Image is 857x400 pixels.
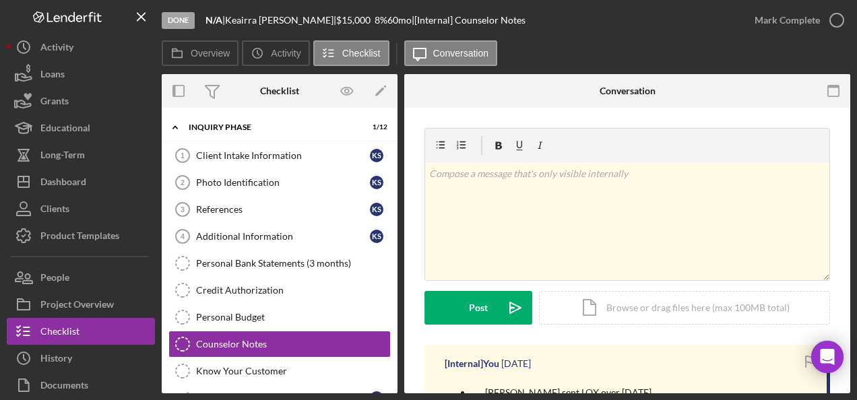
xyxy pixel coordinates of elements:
[196,285,390,296] div: Credit Authorization
[336,15,375,26] div: $15,000
[375,15,387,26] div: 8 %
[7,34,155,61] button: Activity
[205,15,225,26] div: |
[40,141,85,172] div: Long-Term
[370,176,383,189] div: K S
[741,7,850,34] button: Mark Complete
[168,223,391,250] a: 4Additional InformationKS
[191,48,230,59] label: Overview
[445,358,499,369] div: [Internal] You
[40,168,86,199] div: Dashboard
[271,48,300,59] label: Activity
[811,341,844,373] div: Open Intercom Messenger
[196,366,390,376] div: Know Your Customer
[370,203,383,216] div: K S
[424,291,532,325] button: Post
[196,231,370,242] div: Additional Information
[40,34,73,64] div: Activity
[485,385,652,400] p: [PERSON_NAME] sent LOX over [DATE]
[196,339,390,349] div: Counselor Notes
[40,222,119,253] div: Product Templates
[40,264,69,294] div: People
[469,291,488,325] div: Post
[181,178,185,187] tspan: 2
[7,114,155,141] button: Educational
[363,123,387,131] div: 1 / 12
[181,205,185,213] tspan: 3
[162,12,195,29] div: Done
[196,312,390,323] div: Personal Budget
[342,48,381,59] label: Checklist
[168,358,391,385] a: Know Your Customer
[370,230,383,243] div: K S
[370,149,383,162] div: K S
[196,258,390,269] div: Personal Bank Statements (3 months)
[168,196,391,223] a: 3ReferencesKS
[7,222,155,249] button: Product Templates
[162,40,239,66] button: Overview
[600,86,656,96] div: Conversation
[168,142,391,169] a: 1Client Intake InformationKS
[7,318,155,345] button: Checklist
[7,88,155,114] button: Grants
[313,40,389,66] button: Checklist
[387,15,412,26] div: 60 mo
[7,291,155,318] button: Project Overview
[40,318,80,348] div: Checklist
[7,141,155,168] button: Long-Term
[181,232,185,240] tspan: 4
[7,61,155,88] button: Loans
[168,169,391,196] a: 2Photo IdentificationKS
[412,15,526,26] div: | [Internal] Counselor Notes
[181,152,185,160] tspan: 1
[40,114,90,145] div: Educational
[501,358,531,369] time: 2025-09-08 17:54
[168,331,391,358] a: Counselor Notes
[205,14,222,26] b: N/A
[242,40,309,66] button: Activity
[7,195,155,222] button: Clients
[196,204,370,215] div: References
[260,86,299,96] div: Checklist
[7,264,155,291] button: People
[225,15,336,26] div: Keairra [PERSON_NAME] |
[40,88,69,118] div: Grants
[168,250,391,277] a: Personal Bank Statements (3 months)
[168,277,391,304] a: Credit Authorization
[196,150,370,161] div: Client Intake Information
[7,168,155,195] button: Dashboard
[7,372,155,399] button: Documents
[189,123,354,131] div: Inquiry Phase
[7,345,155,372] button: History
[40,345,72,375] div: History
[40,195,69,226] div: Clients
[40,61,65,91] div: Loans
[168,304,391,331] a: Personal Budget
[404,40,498,66] button: Conversation
[40,291,114,321] div: Project Overview
[433,48,489,59] label: Conversation
[755,7,820,34] div: Mark Complete
[196,177,370,188] div: Photo Identification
